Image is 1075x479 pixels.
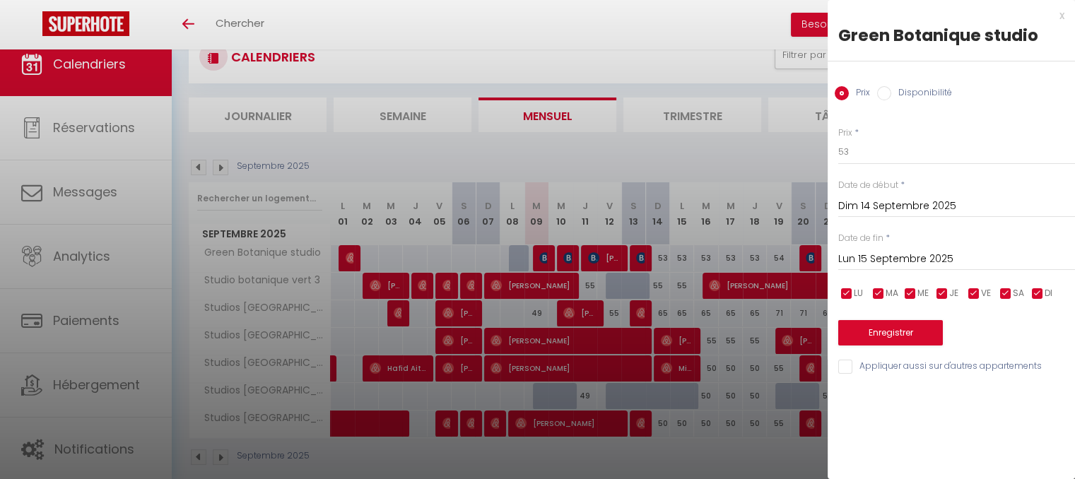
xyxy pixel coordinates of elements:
[838,320,943,345] button: Enregistrer
[886,287,898,300] span: MA
[949,287,958,300] span: JE
[849,86,870,102] label: Prix
[828,7,1064,24] div: x
[838,232,883,245] label: Date de fin
[11,6,54,48] button: Ouvrir le widget de chat LiveChat
[1013,287,1024,300] span: SA
[917,287,929,300] span: ME
[891,86,952,102] label: Disponibilité
[854,287,863,300] span: LU
[838,126,852,140] label: Prix
[838,24,1064,47] div: Green Botanique studio
[1045,287,1052,300] span: DI
[981,287,991,300] span: VE
[838,179,898,192] label: Date de début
